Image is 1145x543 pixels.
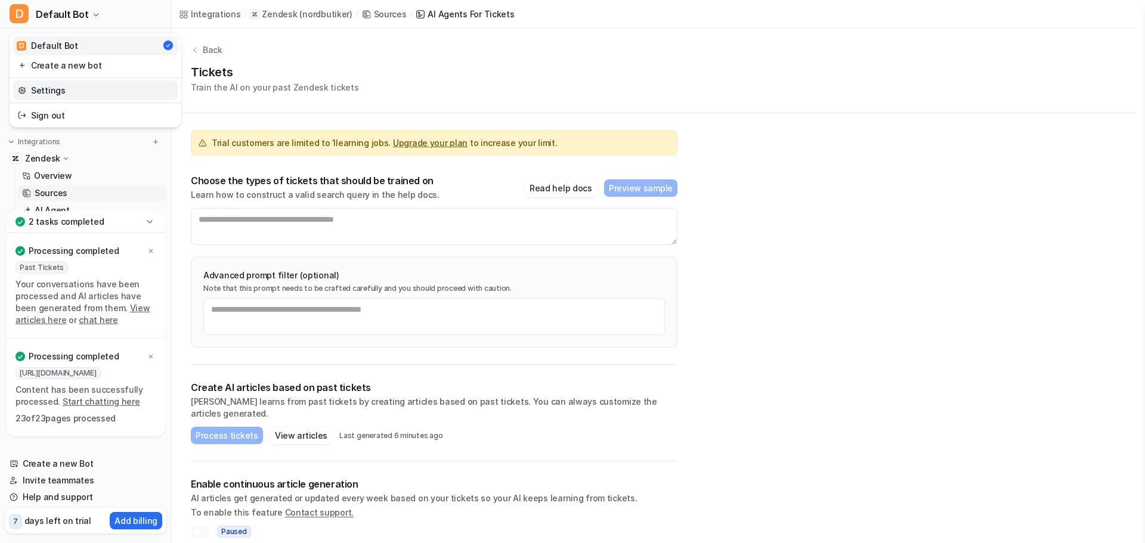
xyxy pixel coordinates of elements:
div: DDefault Bot [10,33,181,128]
img: reset [18,59,26,72]
a: Create a new bot [13,55,178,75]
div: Default Bot [17,39,78,52]
a: Settings [13,80,178,100]
img: reset [18,109,26,122]
span: D [17,41,26,51]
span: D [10,4,29,23]
a: Sign out [13,106,178,125]
img: reset [18,84,26,97]
span: Default Bot [36,6,89,23]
